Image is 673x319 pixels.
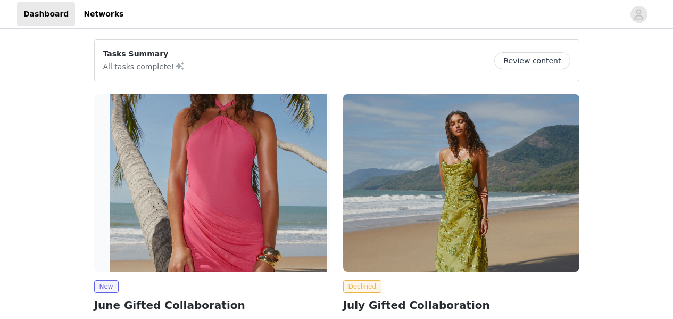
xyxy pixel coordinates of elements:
h2: June Gifted Collaboration [94,297,330,313]
button: Review content [494,52,570,69]
p: Tasks Summary [103,48,185,60]
div: avatar [634,6,644,23]
img: Peppermayo USA [343,94,579,272]
img: Peppermayo AUS [94,94,330,272]
a: Networks [77,2,130,26]
span: Declined [343,280,382,293]
h2: July Gifted Collaboration [343,297,579,313]
p: All tasks complete! [103,60,185,72]
span: New [94,280,119,293]
a: Dashboard [17,2,75,26]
